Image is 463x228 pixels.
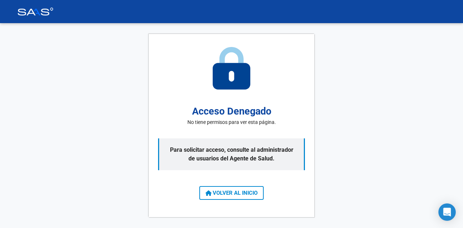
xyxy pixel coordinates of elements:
[205,190,258,196] span: VOLVER AL INICIO
[17,8,54,16] img: Logo SAAS
[213,47,250,90] img: access-denied
[192,104,271,119] h2: Acceso Denegado
[199,186,264,200] button: VOLVER AL INICIO
[438,203,456,221] div: Open Intercom Messenger
[187,119,276,126] p: No tiene permisos para ver esta página.
[158,138,305,170] p: Para solicitar acceso, consulte al administrador de usuarios del Agente de Salud.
